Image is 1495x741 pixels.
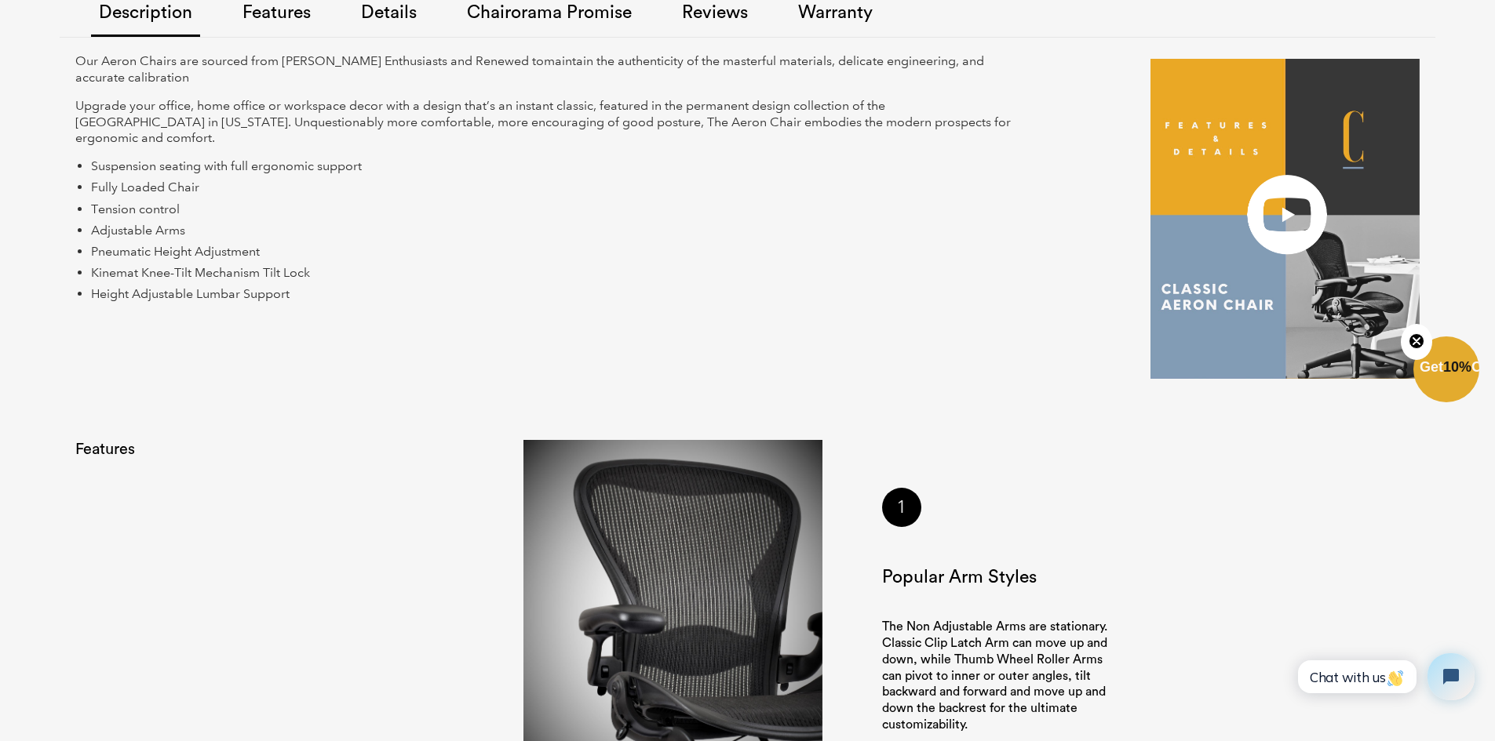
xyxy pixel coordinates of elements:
[1281,640,1488,714] iframe: Tidio Chat
[1420,359,1492,375] span: Get Off
[91,223,185,238] span: Adjustable Arms
[882,566,1121,588] h3: Popular Arm Styles
[91,180,199,194] span: Fully Loaded Chair
[91,202,180,216] span: Tension control
[91,286,290,301] span: Height Adjustable Lumbar Support
[91,244,260,259] span: Pneumatic Height Adjustment
[75,53,984,85] span: maintain the authenticity of the masterful materials, delicate engineering, and accurate calibration
[75,98,1016,147] p: Upgrade your office, home office or workspace decor with a design that’s an instant classic, feat...
[882,488,921,527] div: 1
[1413,338,1479,404] div: Get10%OffClose teaser
[882,619,1121,733] p: The Non Adjustable Arms are stationary. Classic Clip Latch Arm can move up and down, while Thumb ...
[91,265,310,280] span: Kinemat Knee-Tilt Mechanism Tilt Lock
[75,440,210,459] h2: Features
[1401,324,1432,360] button: Close teaser
[91,158,362,173] span: Suspension seating with full ergonomic support
[1150,59,1420,380] img: OverProject.PNG
[75,53,544,68] span: Our Aeron Chairs are sourced from [PERSON_NAME] Enthusiasts and Renewed to
[1443,359,1471,375] span: 10%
